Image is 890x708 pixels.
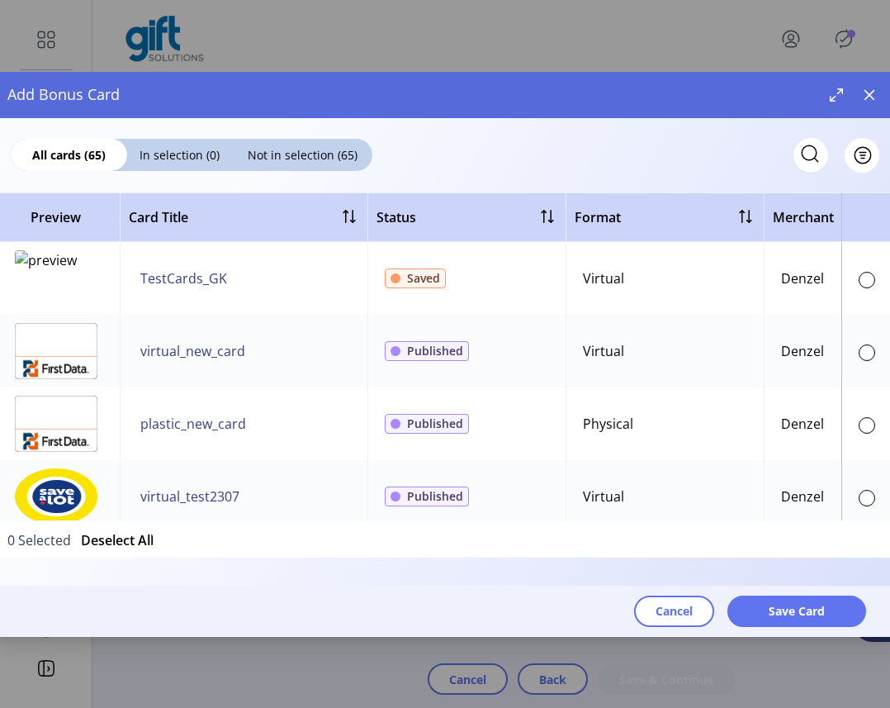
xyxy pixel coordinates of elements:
[232,146,372,164] span: Not in selection (65)
[127,139,232,171] div: In selection (0)
[140,487,239,506] span: virtual_test2307
[656,602,693,620] span: Cancel
[140,341,245,361] span: virtual_new_card
[129,207,188,227] span: Card Title
[15,250,97,306] img: preview
[583,487,624,506] div: Virtual
[845,138,879,173] button: Filter Button
[15,396,97,452] img: preview
[781,487,824,506] div: Denzel
[407,269,440,287] span: Saved
[137,265,230,292] button: TestCards_GK
[7,83,120,106] span: Add Bonus Card
[583,268,624,288] div: Virtual
[823,82,850,108] button: Maximize
[140,268,227,288] span: TestCards_GK
[137,338,249,364] button: virtual_new_card
[140,414,246,434] span: plastic_new_card
[232,139,372,171] div: Not in selection (65)
[583,414,633,434] div: Physical
[769,602,825,620] span: Save Card
[376,207,416,227] div: Status
[11,139,127,171] div: All cards (65)
[137,411,249,437] button: plastic_new_card
[81,530,154,550] button: Deselect All
[781,414,824,434] div: Denzel
[781,341,824,361] div: Denzel
[15,468,97,525] img: preview
[127,146,232,164] span: In selection (0)
[11,146,127,164] span: All cards (65)
[407,342,463,359] span: Published
[634,596,714,627] button: Cancel
[575,207,621,227] span: Format
[727,596,866,627] button: Save Card
[407,415,463,432] span: Published
[773,207,834,227] span: Merchant
[583,341,624,361] div: Virtual
[407,487,463,505] span: Published
[137,483,243,510] button: virtual_test2307
[15,323,97,379] img: preview
[781,268,824,288] div: Denzel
